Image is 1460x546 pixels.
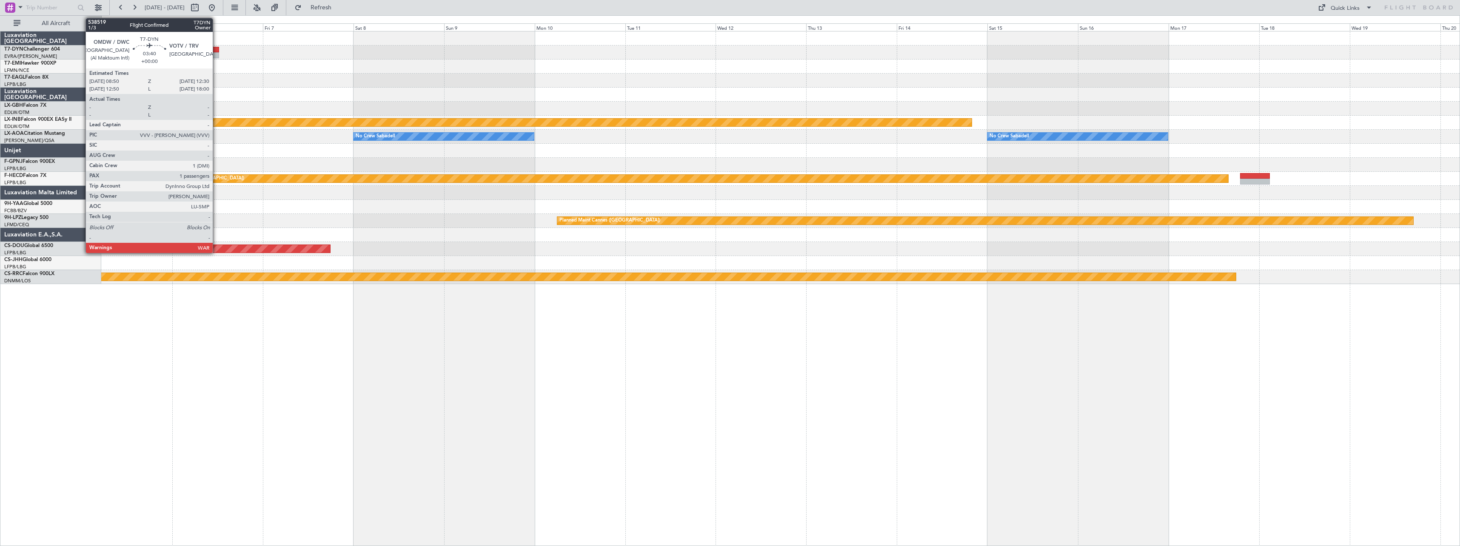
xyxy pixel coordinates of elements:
a: T7-EMIHawker 900XP [4,61,56,66]
div: Sat 8 [354,23,444,31]
div: Sun 16 [1078,23,1169,31]
a: F-HECDFalcon 7X [4,173,46,178]
input: Trip Number [26,1,75,14]
span: [DATE] - [DATE] [145,4,185,11]
div: Thu 13 [806,23,897,31]
div: Tue 11 [625,23,716,31]
div: Wed 19 [1350,23,1440,31]
button: All Aircraft [9,17,92,30]
div: Tue 18 [1259,23,1350,31]
a: DNMM/LOS [4,278,31,284]
div: Planned Maint Cannes ([GEOGRAPHIC_DATA]) [559,214,660,227]
a: [PERSON_NAME]/QSA [4,137,54,144]
div: [DATE] [103,17,117,24]
a: EVRA/[PERSON_NAME] [4,53,57,60]
div: Wed 12 [716,23,806,31]
span: F-HECD [4,173,23,178]
a: LX-GBHFalcon 7X [4,103,46,108]
a: CS-DOUGlobal 6500 [4,243,53,248]
span: F-GPNJ [4,159,23,164]
div: Fri 7 [263,23,354,31]
a: LX-INBFalcon 900EX EASy II [4,117,71,122]
a: LFPB/LBG [4,179,26,186]
a: T7-DYNChallenger 604 [4,47,60,52]
div: Wed 5 [82,23,172,31]
div: Mon 10 [535,23,625,31]
div: Planned Maint [GEOGRAPHIC_DATA] ([GEOGRAPHIC_DATA]) [110,172,244,185]
div: Fri 14 [897,23,987,31]
a: LFMN/NCE [4,67,29,74]
a: LX-AOACitation Mustang [4,131,65,136]
div: No Crew Sabadell [356,130,395,143]
a: EDLW/DTM [4,123,29,130]
span: CS-RRC [4,271,23,276]
button: Quick Links [1314,1,1377,14]
span: CS-JHH [4,257,23,262]
span: 9H-LPZ [4,215,21,220]
div: Quick Links [1331,4,1360,13]
span: All Aircraft [22,20,90,26]
span: LX-GBH [4,103,23,108]
a: F-GPNJFalcon 900EX [4,159,55,164]
div: Thu 6 [172,23,263,31]
a: T7-EAGLFalcon 8X [4,75,48,80]
a: 9H-YAAGlobal 5000 [4,201,52,206]
span: T7-EMI [4,61,21,66]
span: T7-DYN [4,47,23,52]
div: Sun 9 [444,23,535,31]
button: Refresh [291,1,342,14]
span: LX-INB [4,117,21,122]
span: CS-DOU [4,243,24,248]
a: LFMD/CEQ [4,222,29,228]
span: LX-AOA [4,131,24,136]
a: FCBB/BZV [4,208,27,214]
a: LFPB/LBG [4,264,26,270]
span: 9H-YAA [4,201,23,206]
span: T7-EAGL [4,75,25,80]
a: CS-JHHGlobal 6000 [4,257,51,262]
a: EDLW/DTM [4,109,29,116]
div: No Crew Sabadell [989,130,1029,143]
a: 9H-LPZLegacy 500 [4,215,48,220]
a: CS-RRCFalcon 900LX [4,271,54,276]
span: Refresh [303,5,339,11]
div: Sat 15 [987,23,1078,31]
a: LFPB/LBG [4,250,26,256]
a: LFPB/LBG [4,165,26,172]
a: LFPB/LBG [4,81,26,88]
div: Mon 17 [1169,23,1259,31]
